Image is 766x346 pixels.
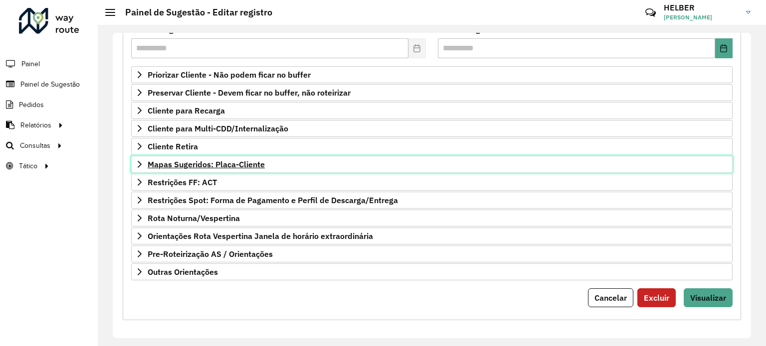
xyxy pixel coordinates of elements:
[148,250,273,258] span: Pre-Roteirização AS / Orientações
[644,293,669,303] span: Excluir
[131,138,733,155] a: Cliente Retira
[148,160,265,168] span: Mapas Sugeridos: Placa-Cliente
[20,120,51,130] span: Relatórios
[637,288,676,307] button: Excluir
[664,3,739,12] h3: HELBER
[131,245,733,262] a: Pre-Roteirização AS / Orientações
[20,79,80,90] span: Painel de Sugestão
[148,89,351,97] span: Preservar Cliente - Devem ficar no buffer, não roteirizar
[131,66,733,83] a: Priorizar Cliente - Não podem ficar no buffer
[148,124,288,132] span: Cliente para Multi-CDD/Internalização
[148,71,311,79] span: Priorizar Cliente - Não podem ficar no buffer
[131,263,733,280] a: Outras Orientações
[19,100,44,110] span: Pedidos
[131,174,733,191] a: Restrições FF: ACT
[664,13,739,22] span: [PERSON_NAME]
[131,120,733,137] a: Cliente para Multi-CDD/Internalização
[684,288,733,307] button: Visualizar
[131,156,733,173] a: Mapas Sugeridos: Placa-Cliente
[131,228,733,244] a: Orientações Rota Vespertina Janela de horário extraordinária
[594,293,627,303] span: Cancelar
[148,214,240,222] span: Rota Noturna/Vespertina
[131,102,733,119] a: Cliente para Recarga
[20,140,50,151] span: Consultas
[715,38,733,58] button: Choose Date
[148,107,225,115] span: Cliente para Recarga
[640,2,661,23] a: Contato Rápido
[148,232,373,240] span: Orientações Rota Vespertina Janela de horário extraordinária
[148,196,398,204] span: Restrições Spot: Forma de Pagamento e Perfil de Descarga/Entrega
[21,59,40,69] span: Painel
[131,210,733,227] a: Rota Noturna/Vespertina
[588,288,633,307] button: Cancelar
[131,84,733,101] a: Preservar Cliente - Devem ficar no buffer, não roteirizar
[690,293,726,303] span: Visualizar
[131,192,733,209] a: Restrições Spot: Forma de Pagamento e Perfil de Descarga/Entrega
[148,142,198,150] span: Cliente Retira
[115,7,272,18] h2: Painel de Sugestão - Editar registro
[148,178,217,186] span: Restrições FF: ACT
[19,161,37,171] span: Tático
[148,268,218,276] span: Outras Orientações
